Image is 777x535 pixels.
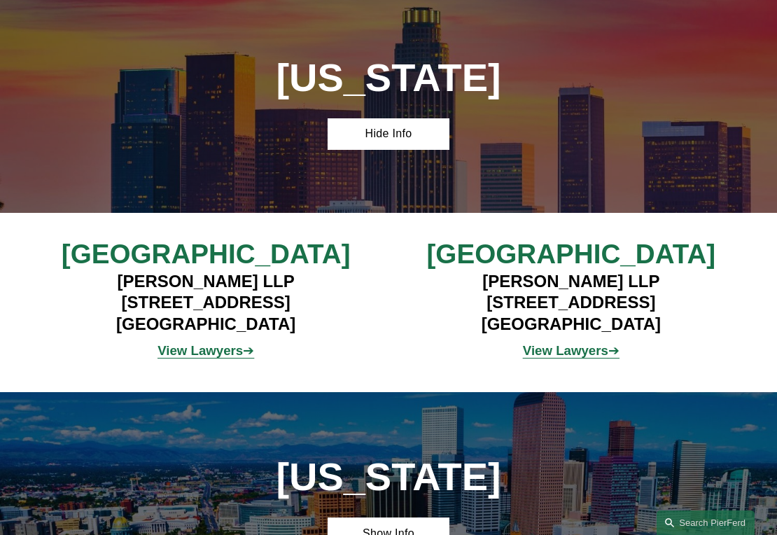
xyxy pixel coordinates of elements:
[62,239,351,269] span: [GEOGRAPHIC_DATA]
[523,343,619,358] a: View Lawyers➔
[157,343,254,358] span: ➔
[657,510,755,535] a: Search this site
[157,343,254,358] a: View Lawyers➔
[157,343,243,358] strong: View Lawyers
[523,343,619,358] span: ➔
[54,271,358,335] h4: [PERSON_NAME] LLP [STREET_ADDRESS] [GEOGRAPHIC_DATA]
[237,55,541,100] h1: [US_STATE]
[237,454,541,499] h1: [US_STATE]
[328,118,449,150] a: Hide Info
[523,343,608,358] strong: View Lawyers
[426,239,715,269] span: [GEOGRAPHIC_DATA]
[419,271,723,335] h4: [PERSON_NAME] LLP [STREET_ADDRESS] [GEOGRAPHIC_DATA]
